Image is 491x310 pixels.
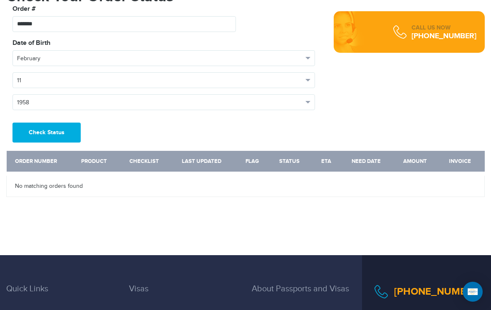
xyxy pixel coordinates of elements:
a: [PHONE_NUMBER] [412,32,476,41]
h3: About Passports and Visas [252,284,362,306]
th: Need Date [343,151,395,174]
th: Flag [237,151,271,174]
span: 1958 [17,98,303,107]
th: ETA [313,151,343,174]
h3: Quick Links [6,284,117,306]
label: Date of Birth [12,38,50,48]
th: Invoice [441,151,484,174]
th: Order Number [7,151,73,174]
button: Check Status [12,123,81,143]
span: 11 [17,76,303,85]
button: 11 [12,72,315,88]
th: Product [73,151,121,174]
button: February [12,50,315,66]
a: [PHONE_NUMBER] [394,285,482,298]
th: Last Updated [174,151,237,174]
span: February [17,54,303,63]
th: Amount [395,151,441,174]
label: Order # [12,4,36,14]
th: Status [271,151,313,174]
div: CALL US NOW [412,24,476,32]
div: Open Intercom Messenger [463,282,483,302]
th: Checklist [121,151,174,174]
h3: Visas [129,284,239,306]
td: No matching orders found [7,174,485,197]
button: 1958 [12,94,315,110]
